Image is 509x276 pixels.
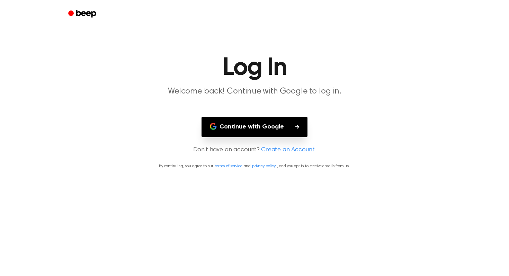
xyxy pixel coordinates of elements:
[77,55,432,80] h1: Log In
[8,145,501,155] p: Don’t have an account?
[261,145,314,155] a: Create an Account
[63,7,102,21] a: Beep
[122,86,387,97] p: Welcome back! Continue with Google to log in.
[215,164,242,168] a: terms of service
[252,164,276,168] a: privacy policy
[8,163,501,169] p: By continuing, you agree to our and , and you opt in to receive emails from us.
[202,117,307,137] button: Continue with Google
